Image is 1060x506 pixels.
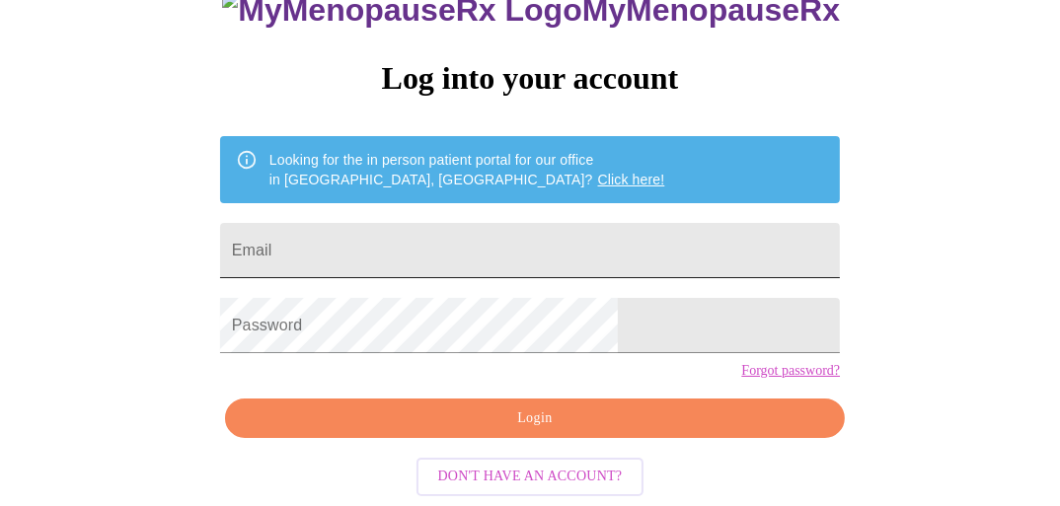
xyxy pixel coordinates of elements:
a: Forgot password? [741,363,840,379]
span: Login [248,406,822,431]
span: Don't have an account? [438,465,623,489]
div: Looking for the in person patient portal for our office in [GEOGRAPHIC_DATA], [GEOGRAPHIC_DATA]? [269,142,665,197]
a: Don't have an account? [412,467,649,483]
h3: Log into your account [220,60,840,97]
button: Don't have an account? [416,458,644,496]
button: Login [225,398,845,439]
a: Click here! [598,172,665,187]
